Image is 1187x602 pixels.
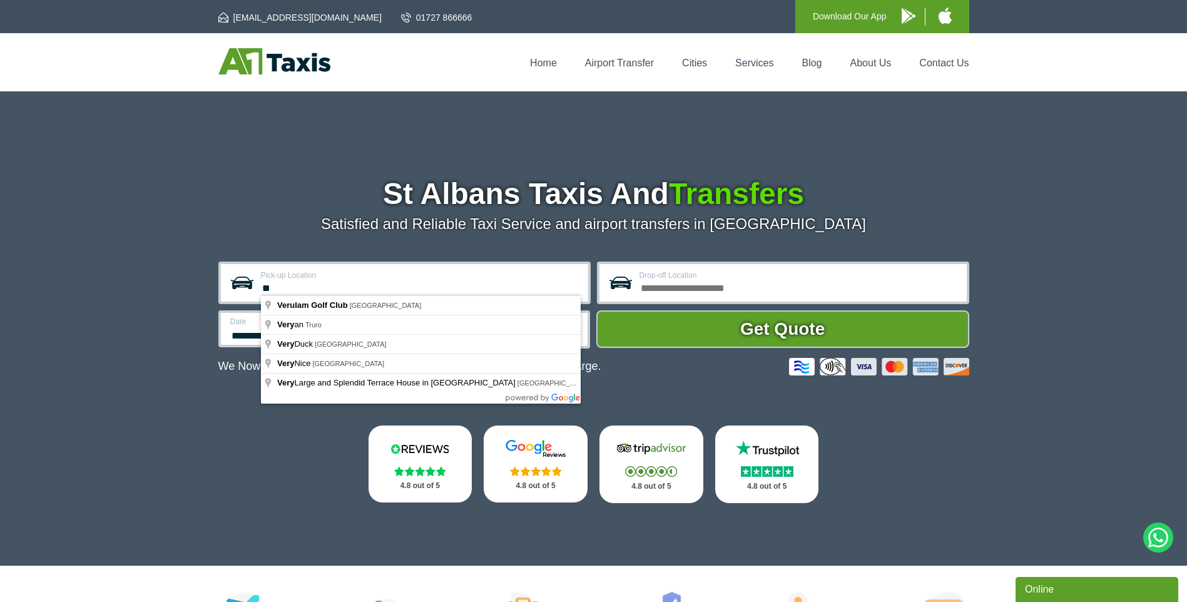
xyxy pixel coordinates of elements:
a: Trustpilot Stars 4.8 out of 5 [715,426,819,503]
span: Very [277,320,294,329]
label: Date [230,318,391,325]
a: Google Stars 4.8 out of 5 [484,426,588,503]
h1: St Albans Taxis And [218,179,969,209]
img: Reviews.io [382,439,457,458]
a: Blog [802,58,822,68]
span: Very [277,378,294,387]
span: Large and Splendid Terrace House in [GEOGRAPHIC_DATA] [277,378,517,387]
span: Duck [277,339,315,349]
img: A1 Taxis iPhone App [939,8,952,24]
img: Trustpilot [730,439,805,458]
img: Stars [625,466,677,477]
a: Airport Transfer [585,58,654,68]
p: Download Our App [813,9,887,24]
img: Stars [394,466,446,476]
p: Satisfied and Reliable Taxi Service and airport transfers in [GEOGRAPHIC_DATA] [218,215,969,233]
a: Reviews.io Stars 4.8 out of 5 [369,426,472,503]
span: Very [277,359,294,368]
button: Get Quote [596,310,969,348]
span: an [277,320,305,329]
a: Contact Us [919,58,969,68]
span: Transfers [669,177,804,210]
p: 4.8 out of 5 [729,479,805,494]
span: Nice [277,359,313,368]
p: We Now Accept Card & Contactless Payment In [218,360,601,373]
span: Verulam Golf Club [277,300,348,310]
img: Stars [741,466,793,477]
p: 4.8 out of 5 [613,479,690,494]
span: [GEOGRAPHIC_DATA] [315,340,387,348]
p: 4.8 out of 5 [497,478,574,494]
label: Drop-off Location [639,272,959,279]
a: Cities [682,58,707,68]
a: Home [530,58,557,68]
img: Stars [510,466,562,476]
a: [EMAIL_ADDRESS][DOMAIN_NAME] [218,11,382,24]
img: Credit And Debit Cards [789,358,969,375]
img: A1 Taxis Android App [902,8,915,24]
span: [GEOGRAPHIC_DATA] [313,360,385,367]
label: Pick-up Location [261,272,581,279]
img: Google [498,439,573,458]
a: 01727 866666 [401,11,472,24]
span: Very [277,339,294,349]
a: About Us [850,58,892,68]
span: Truro [305,321,322,329]
p: 4.8 out of 5 [382,478,459,494]
a: Services [735,58,773,68]
span: [GEOGRAPHIC_DATA] [350,302,422,309]
span: [GEOGRAPHIC_DATA] [517,379,589,387]
iframe: chat widget [1016,574,1181,602]
img: Tripadvisor [614,439,689,458]
img: A1 Taxis St Albans LTD [218,48,330,74]
a: Tripadvisor Stars 4.8 out of 5 [599,426,703,503]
